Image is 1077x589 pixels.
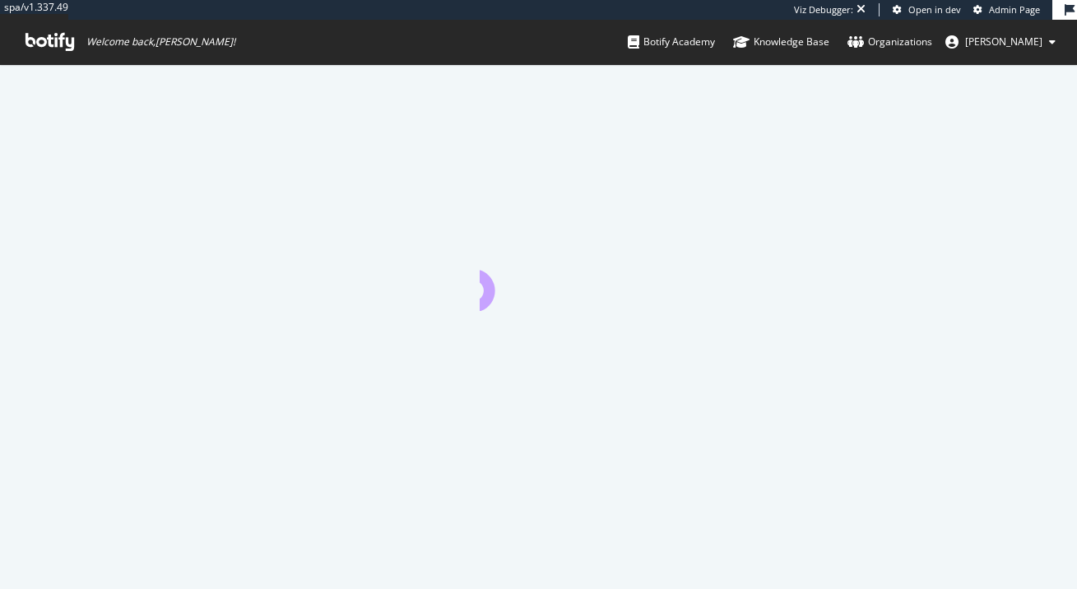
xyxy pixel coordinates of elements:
a: Organizations [847,20,932,64]
span: Open in dev [908,3,961,16]
span: adrianna [965,35,1042,49]
a: Admin Page [973,3,1040,16]
button: [PERSON_NAME] [932,29,1069,55]
a: Knowledge Base [733,20,829,64]
div: Knowledge Base [733,34,829,50]
a: Botify Academy [628,20,715,64]
div: Viz Debugger: [794,3,853,16]
div: Organizations [847,34,932,50]
span: Welcome back, [PERSON_NAME] ! [86,35,235,49]
span: Admin Page [989,3,1040,16]
a: Open in dev [893,3,961,16]
div: Botify Academy [628,34,715,50]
